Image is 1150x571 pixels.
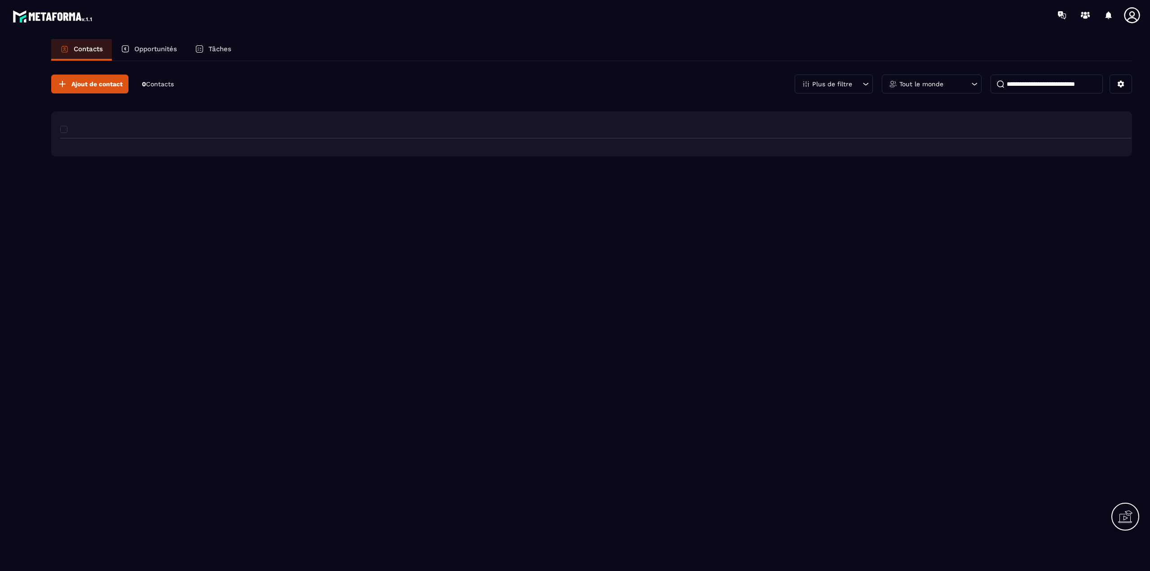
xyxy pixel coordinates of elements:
a: Contacts [51,39,112,61]
button: Ajout de contact [51,75,128,93]
a: Opportunités [112,39,186,61]
span: Ajout de contact [71,80,123,89]
p: Opportunités [134,45,177,53]
a: Tâches [186,39,240,61]
span: Contacts [146,80,174,88]
p: Tout le monde [899,81,943,87]
p: Tâches [208,45,231,53]
p: Plus de filtre [812,81,852,87]
img: logo [13,8,93,24]
p: 0 [142,80,174,89]
p: Contacts [74,45,103,53]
